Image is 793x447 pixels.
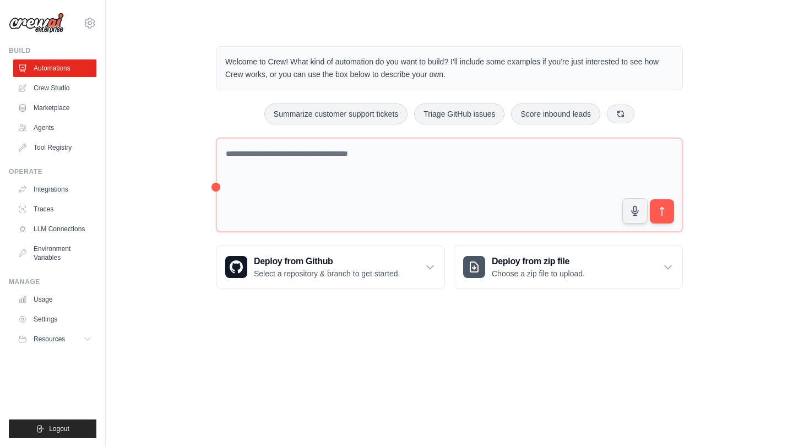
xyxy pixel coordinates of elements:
a: Crew Studio [13,79,96,97]
div: Manage [9,277,96,286]
div: Operate [9,167,96,176]
span: Resources [34,335,65,344]
img: Logo [9,13,64,34]
div: Build [9,46,96,55]
a: Tool Registry [13,139,96,156]
a: LLM Connections [13,220,96,238]
a: Agents [13,119,96,137]
a: Marketplace [13,99,96,117]
span: Logout [49,424,69,433]
button: Score inbound leads [511,103,600,124]
button: Summarize customer support tickets [264,103,408,124]
a: Traces [13,200,96,218]
p: Select a repository & branch to get started. [254,268,400,279]
button: Triage GitHub issues [414,103,504,124]
h3: Deploy from zip file [492,255,585,268]
p: Choose a zip file to upload. [492,268,585,279]
button: Resources [13,330,96,348]
p: Welcome to Crew! What kind of automation do you want to build? I'll include some examples if you'... [225,56,673,81]
button: Logout [9,419,96,438]
a: Settings [13,310,96,328]
a: Automations [13,59,96,77]
h3: Deploy from Github [254,255,400,268]
a: Integrations [13,181,96,198]
a: Usage [13,291,96,308]
a: Environment Variables [13,240,96,266]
